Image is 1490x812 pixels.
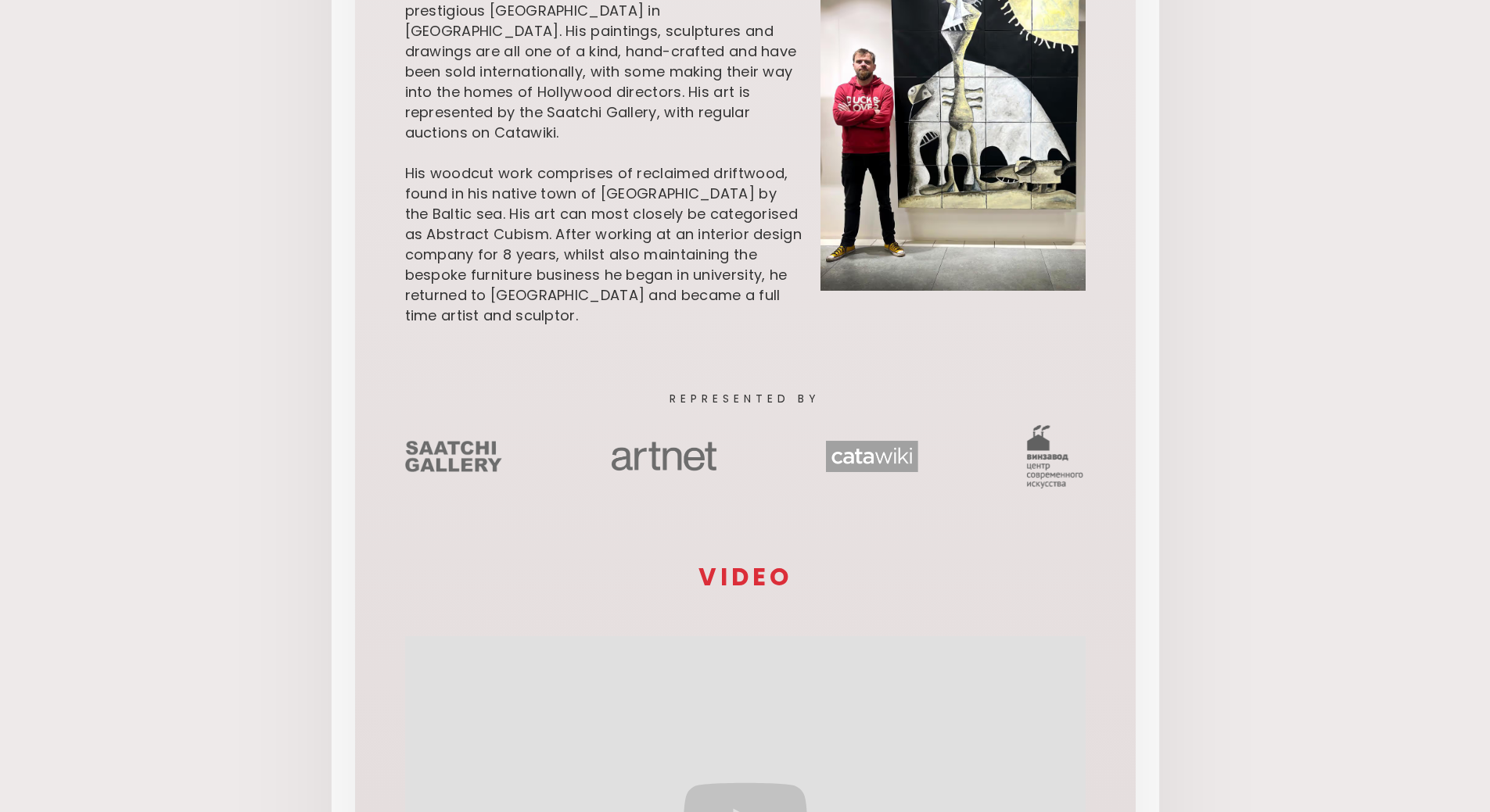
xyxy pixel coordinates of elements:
[670,392,820,406] div: Represented by
[405,565,1086,589] h2: video
[1025,421,1086,492] img: Logo of a gallery Vin Zavod
[405,441,502,472] img: Logo of an online auction Saatchi gallery
[609,439,719,474] img: Logo of an online auction Artnet
[826,441,918,472] img: Logo of an online auction Catawiki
